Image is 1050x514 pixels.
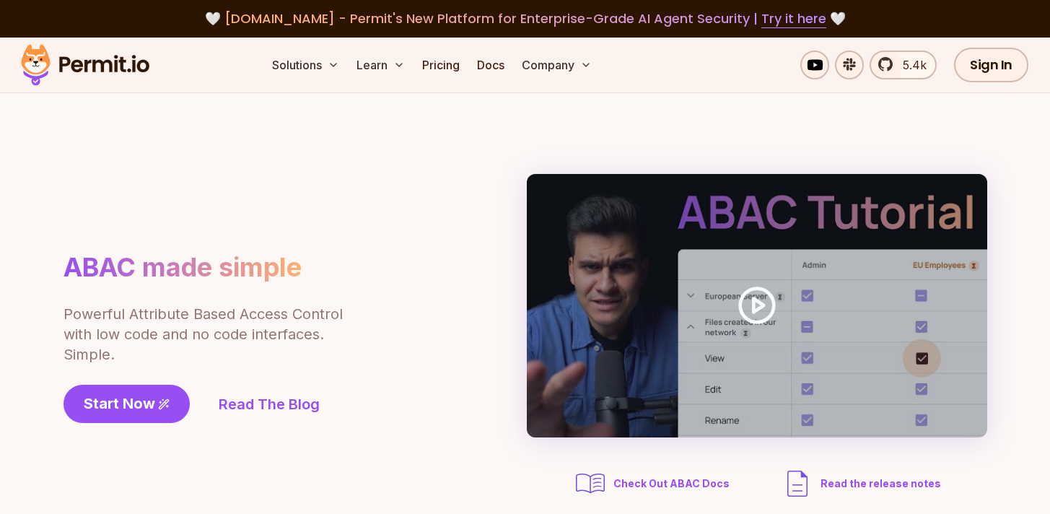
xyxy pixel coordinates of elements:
[14,40,156,90] img: Permit logo
[416,51,465,79] a: Pricing
[613,476,730,491] span: Check Out ABAC Docs
[84,393,155,414] span: Start Now
[224,9,826,27] span: [DOMAIN_NAME] - Permit's New Platform for Enterprise-Grade AI Agent Security |
[35,9,1015,29] div: 🤍 🤍
[573,466,608,501] img: abac docs
[870,51,937,79] a: 5.4k
[351,51,411,79] button: Learn
[954,48,1028,82] a: Sign In
[894,56,927,74] span: 5.4k
[780,466,815,501] img: description
[516,51,598,79] button: Company
[64,251,302,284] h1: ABAC made simple
[573,466,734,501] a: Check Out ABAC Docs
[266,51,345,79] button: Solutions
[64,385,190,423] a: Start Now
[471,51,510,79] a: Docs
[780,466,941,501] a: Read the release notes
[761,9,826,28] a: Try it here
[64,304,345,365] p: Powerful Attribute Based Access Control with low code and no code interfaces. Simple.
[219,394,320,414] a: Read The Blog
[821,476,941,491] span: Read the release notes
